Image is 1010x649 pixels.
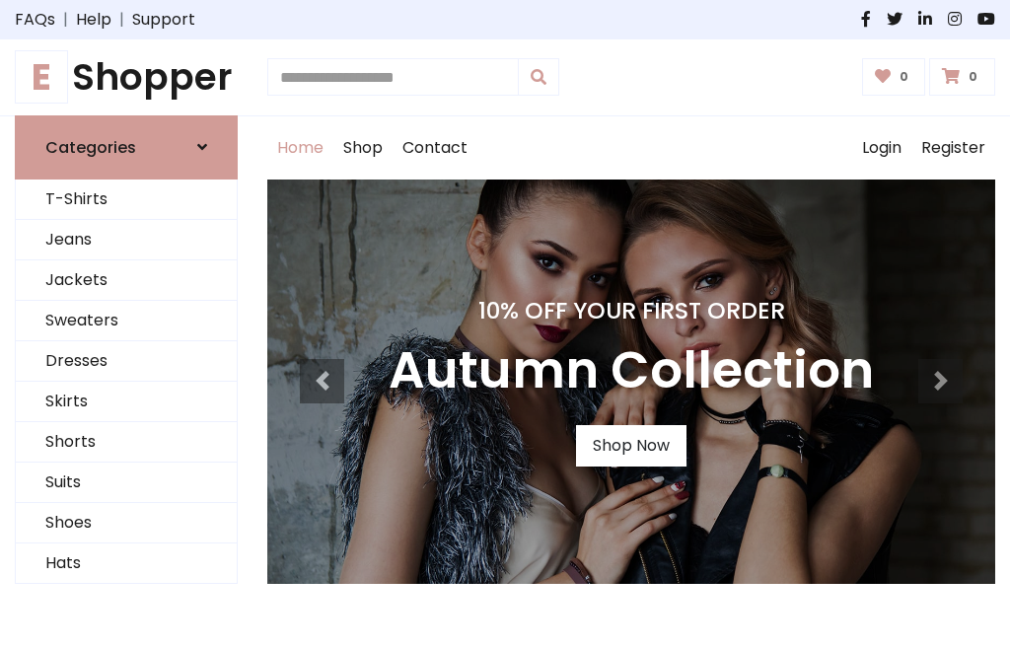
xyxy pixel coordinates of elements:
a: Help [76,8,111,32]
a: Shoes [16,503,237,543]
h1: Shopper [15,55,238,100]
a: Home [267,116,333,180]
a: Jeans [16,220,237,260]
a: Register [911,116,995,180]
a: Jackets [16,260,237,301]
a: Skirts [16,382,237,422]
a: FAQs [15,8,55,32]
a: T-Shirts [16,180,237,220]
h4: 10% Off Your First Order [389,297,874,324]
a: Contact [393,116,477,180]
span: E [15,50,68,104]
a: Hats [16,543,237,584]
span: 0 [895,68,913,86]
a: 0 [862,58,926,96]
a: Login [852,116,911,180]
a: EShopper [15,55,238,100]
span: | [55,8,76,32]
span: | [111,8,132,32]
a: Shop [333,116,393,180]
a: Shorts [16,422,237,463]
a: Dresses [16,341,237,382]
span: 0 [964,68,982,86]
a: Shop Now [576,425,686,467]
h6: Categories [45,138,136,157]
a: Suits [16,463,237,503]
a: Support [132,8,195,32]
a: 0 [929,58,995,96]
h3: Autumn Collection [389,340,874,401]
a: Categories [15,115,238,180]
a: Sweaters [16,301,237,341]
